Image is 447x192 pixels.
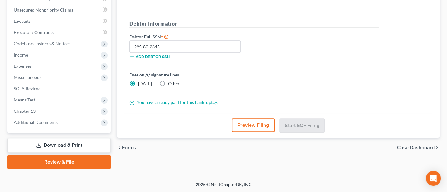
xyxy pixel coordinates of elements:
[9,16,111,27] a: Lawsuits
[9,4,111,16] a: Unsecured Nonpriority Claims
[117,145,144,150] button: chevron_left Forms
[14,108,36,114] span: Chapter 13
[14,97,35,102] span: Means Test
[435,145,440,150] i: chevron_right
[129,20,379,28] h5: Debtor Information
[7,138,111,153] a: Download & Print
[14,120,58,125] span: Additional Documents
[397,145,435,150] span: Case Dashboard
[426,171,441,186] div: Open Intercom Messenger
[168,81,180,86] span: Other
[7,155,111,169] a: Review & File
[397,145,440,150] a: Case Dashboard chevron_right
[14,63,32,69] span: Expenses
[279,118,325,133] button: Start ECF Filing
[126,33,254,40] label: Debtor Full SSN
[117,145,122,150] i: chevron_left
[129,40,241,53] input: XXX-XX-XXXX
[232,118,275,132] button: Preview Filing
[126,99,382,106] div: You have already paid for this bankruptcy.
[122,145,136,150] span: Forms
[129,54,170,59] button: Add debtor SSN
[14,41,70,46] span: Codebtors Insiders & Notices
[14,75,41,80] span: Miscellaneous
[14,52,28,57] span: Income
[9,83,111,94] a: SOFA Review
[14,30,54,35] span: Executory Contracts
[138,81,152,86] span: [DATE]
[14,7,73,12] span: Unsecured Nonpriority Claims
[14,86,40,91] span: SOFA Review
[14,18,31,24] span: Lawsuits
[9,27,111,38] a: Executory Contracts
[129,71,251,78] label: Date on /s/ signature lines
